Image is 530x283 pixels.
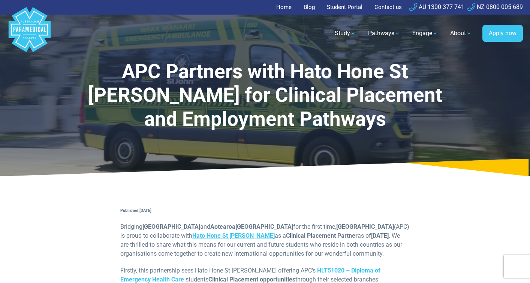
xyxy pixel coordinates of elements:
a: Engage [408,23,443,44]
strong: Published [DATE] [120,208,151,213]
a: Pathways [364,23,405,44]
strong: Aotearoa [210,223,235,230]
h1: APC Partners with Hato Hone St [PERSON_NAME] for Clinical Placement and Employment Pathways [72,60,458,131]
a: Hato Hone St [PERSON_NAME] [192,232,275,239]
strong: [DATE] [371,232,389,239]
a: NZ 0800 005 689 [467,3,523,10]
strong: [GEOGRAPHIC_DATA] [336,223,394,230]
a: Apply now [482,25,523,42]
a: Study [330,23,361,44]
span: Bridging and for the first time, (APC) is proud to collaborate with as a as of . We are thrilled ... [120,223,409,257]
strong: [GEOGRAPHIC_DATA] [142,223,200,230]
a: AU 1300 377 741 [409,3,464,10]
strong: Clinical Placement Partner [286,232,358,239]
a: Australian Paramedical College [7,15,52,52]
strong: Clinical Placement opportunities [208,276,295,283]
a: About [446,23,476,44]
strong: [GEOGRAPHIC_DATA] [235,223,293,230]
